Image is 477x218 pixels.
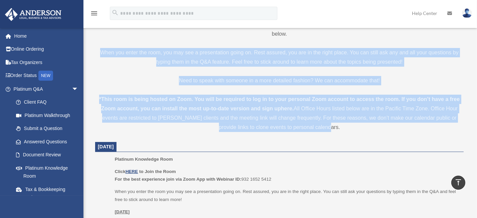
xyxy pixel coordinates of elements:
[5,29,88,43] a: Home
[9,122,88,135] a: Submit a Question
[115,209,130,214] u: [DATE]
[126,169,138,174] a: HERE
[115,188,459,203] p: When you enter the room you may see a presentation going on. Rest assured, you are in the right p...
[451,176,465,190] a: vertical_align_top
[90,12,98,17] a: menu
[292,106,293,111] strong: .
[9,148,88,162] a: Document Review
[72,82,85,96] span: arrow_drop_down
[9,183,88,204] a: Tax & Bookkeeping Packages
[95,76,464,85] p: Need to speak with someone in a more detailed fashion? We can accommodate that!
[454,178,462,186] i: vertical_align_top
[95,95,464,132] div: All Office Hours listed below are in the Pacific Time Zone. Office Hour events are restricted to ...
[3,8,63,21] img: Anderson Advisors Platinum Portal
[115,169,139,174] b: Click
[95,20,464,39] p: Our open office hours and helplines have moved into our new ! The revised schedule is below.
[9,96,88,109] a: Client FAQ
[90,9,98,17] i: menu
[9,161,85,183] a: Platinum Knowledge Room
[98,144,114,149] span: [DATE]
[281,106,292,111] a: here
[115,168,459,183] p: 932 1652 5412
[462,8,472,18] img: User Pic
[139,169,176,174] b: to Join the Room
[111,9,119,16] i: search
[5,56,88,69] a: Tax Organizers
[95,48,464,67] p: When you enter the room, you may see a presentation going on. Rest assured, you are in the right ...
[5,43,88,56] a: Online Ordering
[9,135,88,148] a: Answered Questions
[5,69,88,83] a: Order StatusNEW
[9,109,88,122] a: Platinum Walkthrough
[5,82,88,96] a: Platinum Q&Aarrow_drop_down
[115,177,241,182] b: For the best experience join via Zoom App with Webinar ID:
[38,71,53,81] div: NEW
[115,157,173,162] span: Platinum Knowledge Room
[99,96,460,111] strong: *This room is being hosted on Zoom. You will be required to log in to your personal Zoom account ...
